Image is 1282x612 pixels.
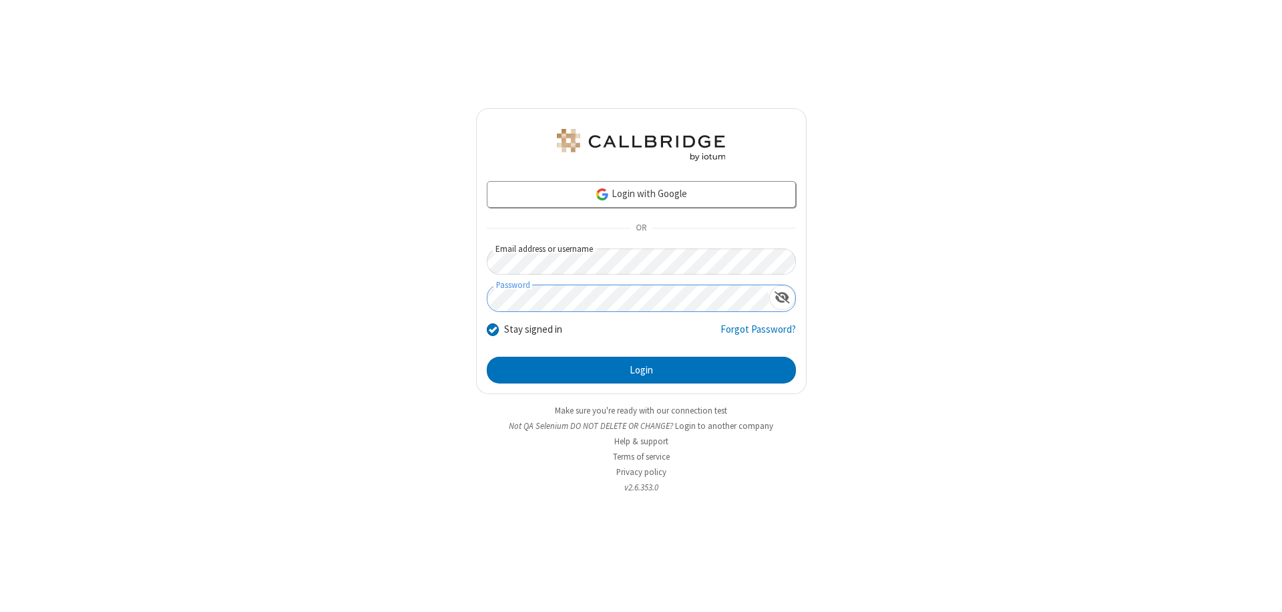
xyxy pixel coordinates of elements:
li: Not QA Selenium DO NOT DELETE OR CHANGE? [476,420,807,432]
label: Stay signed in [504,322,562,337]
a: Privacy policy [616,466,666,478]
a: Forgot Password? [720,322,796,347]
span: OR [630,219,652,238]
input: Password [487,285,769,311]
img: google-icon.png [595,187,610,202]
div: Show password [769,285,795,310]
img: QA Selenium DO NOT DELETE OR CHANGE [554,129,728,161]
a: Help & support [614,436,668,447]
button: Login [487,357,796,384]
input: Email address or username [487,249,796,275]
a: Terms of service [613,451,670,462]
li: v2.6.353.0 [476,481,807,494]
a: Login with Google [487,181,796,208]
a: Make sure you're ready with our connection test [555,405,727,416]
button: Login to another company [675,420,773,432]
